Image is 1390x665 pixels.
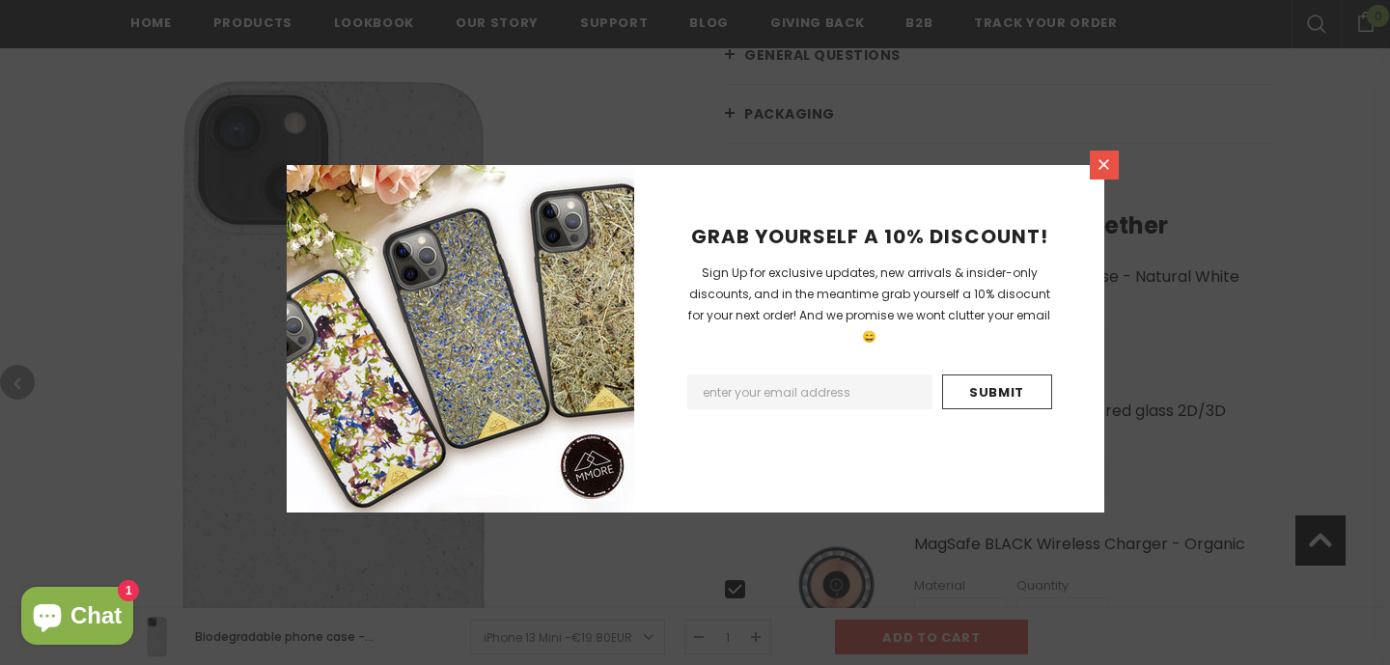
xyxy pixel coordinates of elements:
inbox-online-store-chat: Shopify online store chat [15,587,139,650]
a: Close [1090,151,1119,180]
span: GRAB YOURSELF A 10% DISCOUNT! [691,223,1048,250]
input: Email Address [687,374,932,409]
input: Submit [942,374,1052,409]
span: Sign Up for exclusive updates, new arrivals & insider-only discounts, and in the meantime grab yo... [688,264,1050,345]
